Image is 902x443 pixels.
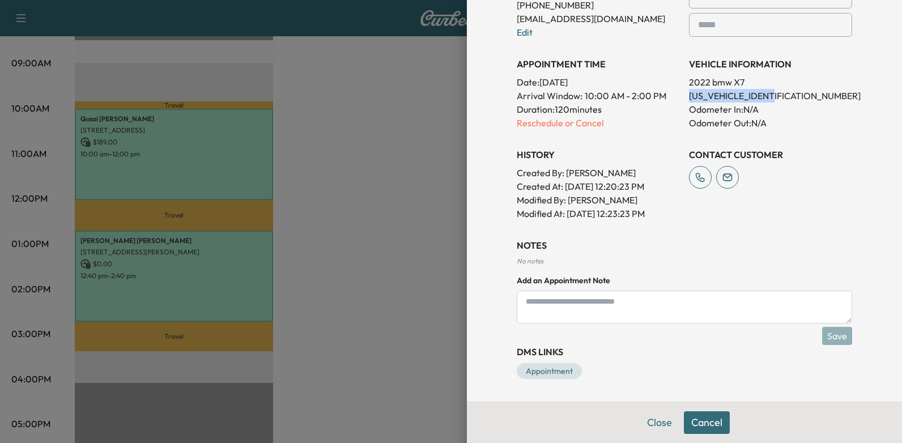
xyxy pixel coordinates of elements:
[517,57,680,71] h3: APPOINTMENT TIME
[684,411,730,434] button: Cancel
[689,116,852,130] p: Odometer Out: N/A
[517,166,680,180] p: Created By : [PERSON_NAME]
[689,148,852,161] h3: CONTACT CUSTOMER
[585,89,666,103] span: 10:00 AM - 2:00 PM
[517,75,680,89] p: Date: [DATE]
[517,193,680,207] p: Modified By : [PERSON_NAME]
[517,238,852,252] h3: NOTES
[689,103,852,116] p: Odometer In: N/A
[640,411,679,434] button: Close
[689,75,852,89] p: 2022 bmw X7
[517,257,852,266] div: No notes
[517,363,582,379] a: Appointment
[689,57,852,71] h3: VEHICLE INFORMATION
[517,148,680,161] h3: History
[517,275,852,286] h4: Add an Appointment Note
[517,207,680,220] p: Modified At : [DATE] 12:23:23 PM
[689,89,852,103] p: [US_VEHICLE_IDENTIFICATION_NUMBER]
[517,12,680,25] p: [EMAIL_ADDRESS][DOMAIN_NAME]
[517,89,680,103] p: Arrival Window:
[517,103,680,116] p: Duration: 120 minutes
[517,180,680,193] p: Created At : [DATE] 12:20:23 PM
[517,345,852,359] h3: DMS Links
[517,27,533,38] a: Edit
[517,116,680,130] p: Reschedule or Cancel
